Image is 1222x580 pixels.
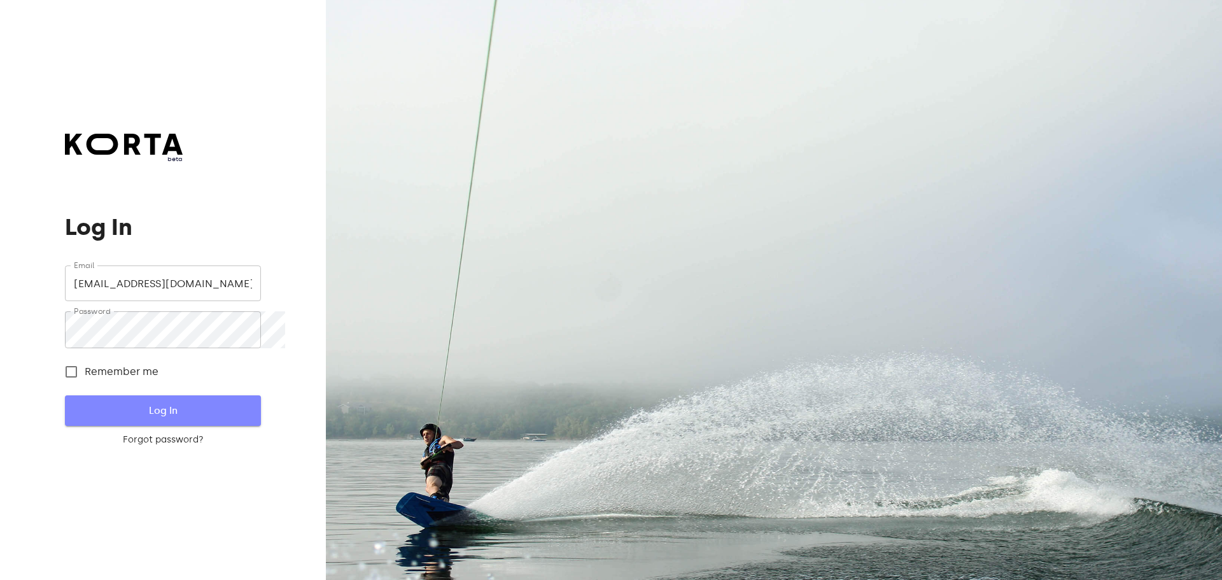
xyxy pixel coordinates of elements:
[65,134,183,164] a: beta
[65,134,183,155] img: Korta
[85,364,158,379] span: Remember me
[85,402,240,419] span: Log In
[65,215,260,240] h1: Log In
[65,395,260,426] button: Log In
[65,155,183,164] span: beta
[65,434,260,446] a: Forgot password?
